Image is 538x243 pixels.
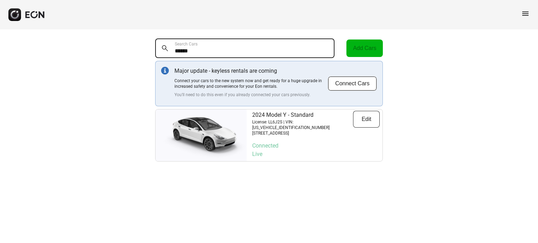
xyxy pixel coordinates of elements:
[353,111,380,128] button: Edit
[328,76,377,91] button: Connect Cars
[174,92,328,98] p: You'll need to do this even if you already connected your cars previously.
[156,113,247,158] img: car
[252,130,353,136] p: [STREET_ADDRESS]
[521,9,530,18] span: menu
[174,78,328,89] p: Connect your cars to the new system now and get ready for a huge upgrade in increased safety and ...
[252,119,353,130] p: License: LL6J2S | VIN: [US_VEHICLE_IDENTIFICATION_NUMBER]
[175,41,198,47] label: Search Cars
[252,150,380,158] p: Live
[161,67,169,74] img: info
[252,111,353,119] p: 2024 Model Y - Standard
[252,142,380,150] p: Connected
[174,67,328,75] p: Major update - keyless rentals are coming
